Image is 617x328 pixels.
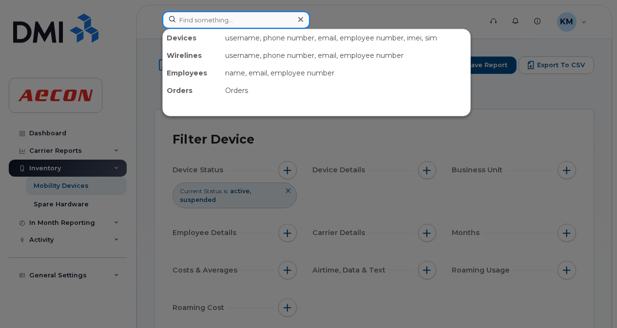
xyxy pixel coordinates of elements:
[163,82,221,99] div: Orders
[163,47,221,64] div: Wirelines
[221,64,470,82] div: name, email, employee number
[221,29,470,47] div: username, phone number, email, employee number, imei, sim
[163,29,221,47] div: Devices
[221,82,470,99] div: Orders
[163,64,221,82] div: Employees
[221,47,470,64] div: username, phone number, email, employee number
